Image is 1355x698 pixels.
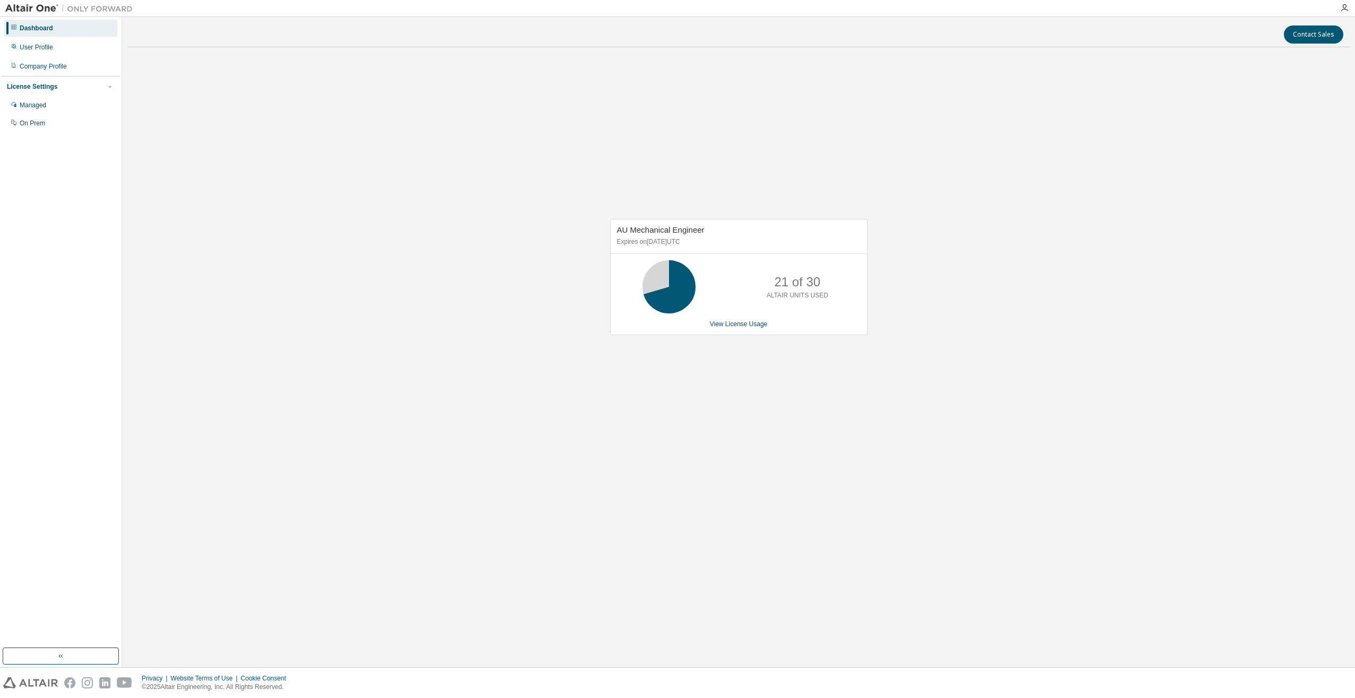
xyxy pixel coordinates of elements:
[7,82,57,91] div: License Settings
[617,225,705,234] span: AU Mechanical Engineer
[5,3,138,14] img: Altair One
[1284,25,1343,44] button: Contact Sales
[99,677,110,688] img: linkedin.svg
[20,101,46,109] div: Managed
[142,683,293,692] p: © 2025 Altair Engineering, Inc. All Rights Reserved.
[3,677,58,688] img: altair_logo.svg
[20,119,45,127] div: On Prem
[142,674,170,683] div: Privacy
[64,677,75,688] img: facebook.svg
[20,43,53,52] div: User Profile
[20,24,53,32] div: Dashboard
[82,677,93,688] img: instagram.svg
[241,674,292,683] div: Cookie Consent
[117,677,132,688] img: youtube.svg
[617,237,858,246] p: Expires on [DATE] UTC
[20,62,67,71] div: Company Profile
[767,291,828,300] p: ALTAIR UNITS USED
[170,674,241,683] div: Website Terms of Use
[774,273,820,291] p: 21 of 30
[710,320,768,328] a: View License Usage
